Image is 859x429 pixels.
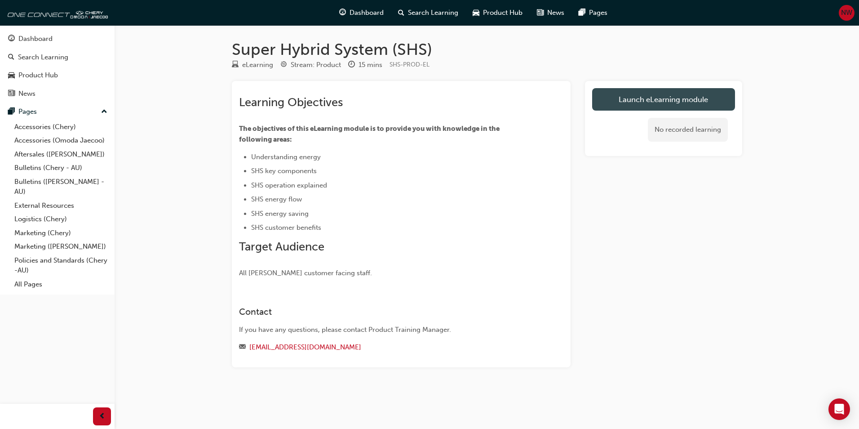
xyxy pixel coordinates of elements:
div: Duration [348,59,382,71]
span: SHS customer benefits [251,223,321,232]
div: eLearning [242,60,273,70]
a: Accessories (Chery) [11,120,111,134]
span: News [547,8,564,18]
span: car-icon [473,7,479,18]
a: pages-iconPages [571,4,615,22]
span: learningResourceType_ELEARNING-icon [232,61,239,69]
div: No recorded learning [648,118,728,142]
a: Marketing ([PERSON_NAME]) [11,240,111,254]
a: Bulletins ([PERSON_NAME] - AU) [11,175,111,199]
span: search-icon [8,54,14,62]
span: email-icon [239,344,246,352]
div: Stream: Product [291,60,341,70]
span: Target Audience [239,240,324,254]
span: search-icon [398,7,404,18]
span: pages-icon [8,108,15,116]
span: Learning resource code [390,61,429,68]
div: Search Learning [18,52,68,63]
div: News [18,89,35,99]
span: Search Learning [408,8,458,18]
span: SHS key components [251,167,317,175]
span: Pages [589,8,607,18]
div: Pages [18,107,37,117]
button: Pages [4,103,111,120]
span: guage-icon [8,35,15,43]
a: Logistics (Chery) [11,212,111,226]
a: Accessories (Omoda Jaecoo) [11,134,111,147]
span: Learning Objectives [239,95,343,109]
span: guage-icon [339,7,346,18]
span: prev-icon [99,411,106,422]
h1: Super Hybrid System (SHS) [232,40,742,59]
h3: Contact [239,307,531,317]
span: pages-icon [579,7,585,18]
a: search-iconSearch Learning [391,4,465,22]
div: Dashboard [18,34,53,44]
div: If you have any questions, please contact Product Training Manager. [239,325,531,335]
span: SHS energy saving [251,210,309,218]
a: External Resources [11,199,111,213]
a: car-iconProduct Hub [465,4,530,22]
a: Launch eLearning module [592,88,735,111]
div: Type [232,59,273,71]
a: Dashboard [4,31,111,47]
span: Product Hub [483,8,522,18]
a: News [4,85,111,102]
div: Open Intercom Messenger [828,398,850,420]
a: [EMAIL_ADDRESS][DOMAIN_NAME] [249,343,361,351]
span: clock-icon [348,61,355,69]
a: Marketing (Chery) [11,226,111,240]
img: oneconnect [4,4,108,22]
button: DashboardSearch LearningProduct HubNews [4,29,111,103]
span: target-icon [280,61,287,69]
div: 15 mins [359,60,382,70]
span: Understanding energy [251,153,321,161]
span: NW [841,8,852,18]
a: news-iconNews [530,4,571,22]
a: guage-iconDashboard [332,4,391,22]
a: All Pages [11,277,111,291]
div: Email [239,342,531,353]
span: SHS energy flow [251,195,302,203]
span: SHS operation explained [251,181,327,189]
a: Aftersales ([PERSON_NAME]) [11,147,111,161]
span: Dashboard [350,8,384,18]
span: up-icon [101,106,107,118]
a: Product Hub [4,67,111,84]
a: Bulletins (Chery - AU) [11,161,111,175]
span: All [PERSON_NAME] customer facing staff. [239,269,372,277]
span: news-icon [537,7,544,18]
span: news-icon [8,90,15,98]
a: Policies and Standards (Chery -AU) [11,254,111,277]
span: car-icon [8,71,15,80]
button: NW [839,5,855,21]
a: Search Learning [4,49,111,66]
span: The objectives of this eLearning module is to provide you with knowledge in the following areas: [239,125,501,143]
div: Product Hub [18,70,58,80]
div: Stream [280,59,341,71]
